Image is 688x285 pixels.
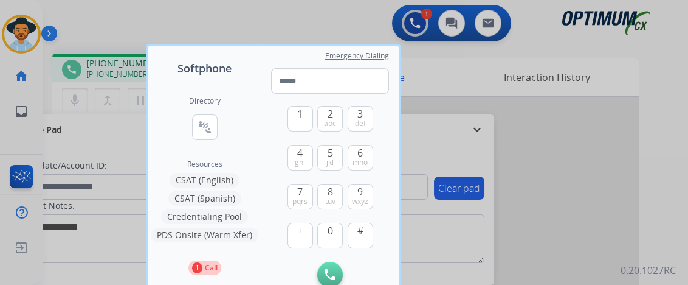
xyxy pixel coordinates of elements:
button: Credentialing Pool [161,209,248,224]
h2: Directory [189,96,221,106]
img: call-button [325,269,335,280]
p: 1 [192,262,202,273]
span: tuv [325,197,335,206]
button: 9wxyz [348,184,373,209]
p: Call [205,262,218,273]
button: 2abc [317,106,343,132]
p: 0.20.1027RC [621,263,676,278]
span: pqrs [292,197,308,206]
span: 1 [297,107,303,121]
span: 2 [328,107,333,121]
button: # [348,223,373,248]
span: Emergency Dialing [325,51,389,61]
button: + [287,223,313,248]
span: 7 [297,185,303,199]
span: 9 [357,185,363,199]
span: Softphone [177,60,232,77]
span: wxyz [352,197,368,206]
button: 7pqrs [287,184,313,209]
button: 8tuv [317,184,343,209]
span: mno [353,158,368,167]
span: + [297,223,303,238]
span: def [355,119,366,128]
span: jkl [326,158,334,167]
span: 0 [328,223,333,238]
mat-icon: connect_without_contact [198,120,212,135]
button: CSAT (English) [170,173,239,188]
span: 3 [357,107,363,121]
span: 6 [357,146,363,160]
button: 5jkl [317,145,343,171]
span: 4 [297,146,303,160]
span: 5 [328,146,333,160]
button: PDS Onsite (Warm Xfer) [151,228,258,242]
span: ghi [295,158,305,167]
span: 8 [328,185,333,199]
button: 0 [317,223,343,248]
button: 3def [348,106,373,132]
button: CSAT (Spanish) [168,191,241,206]
span: abc [324,119,336,128]
span: Resources [187,160,222,169]
button: 1 [287,106,313,132]
button: 4ghi [287,145,313,171]
button: 1Call [188,261,221,275]
button: 6mno [348,145,373,171]
span: # [357,223,363,238]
